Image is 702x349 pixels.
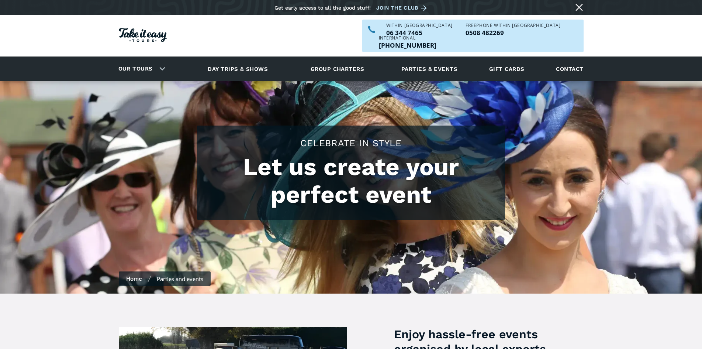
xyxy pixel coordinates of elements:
[119,28,167,42] img: Take it easy Tours logo
[398,59,461,79] a: Parties & events
[126,275,142,282] a: Home
[466,23,560,28] div: Freephone WITHIN [GEOGRAPHIC_DATA]
[379,42,436,48] a: Call us outside of NZ on +6463447465
[485,59,528,79] a: Gift cards
[119,24,167,48] a: Homepage
[573,1,585,13] a: Close message
[274,5,371,11] div: Get early access to all the good stuff!
[204,137,498,150] h2: CELEBRATE IN STYLE
[466,30,560,36] a: Call us freephone within NZ on 0508482269
[301,59,373,79] a: Group charters
[379,36,436,40] div: International
[110,59,171,79] div: Our tours
[379,42,436,48] p: [PHONE_NUMBER]
[386,23,453,28] div: WITHIN [GEOGRAPHIC_DATA]
[386,30,453,36] p: 06 344 7465
[376,3,429,13] a: Join the club
[113,60,158,78] a: Our tours
[386,30,453,36] a: Call us within NZ on 063447465
[466,30,560,36] p: 0508 482269
[198,59,277,79] a: Day trips & shows
[157,275,203,283] div: Parties and events
[204,153,498,209] h1: Let us create your perfect event
[552,59,587,79] a: Contact
[119,271,211,286] nav: Breadcrumbs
